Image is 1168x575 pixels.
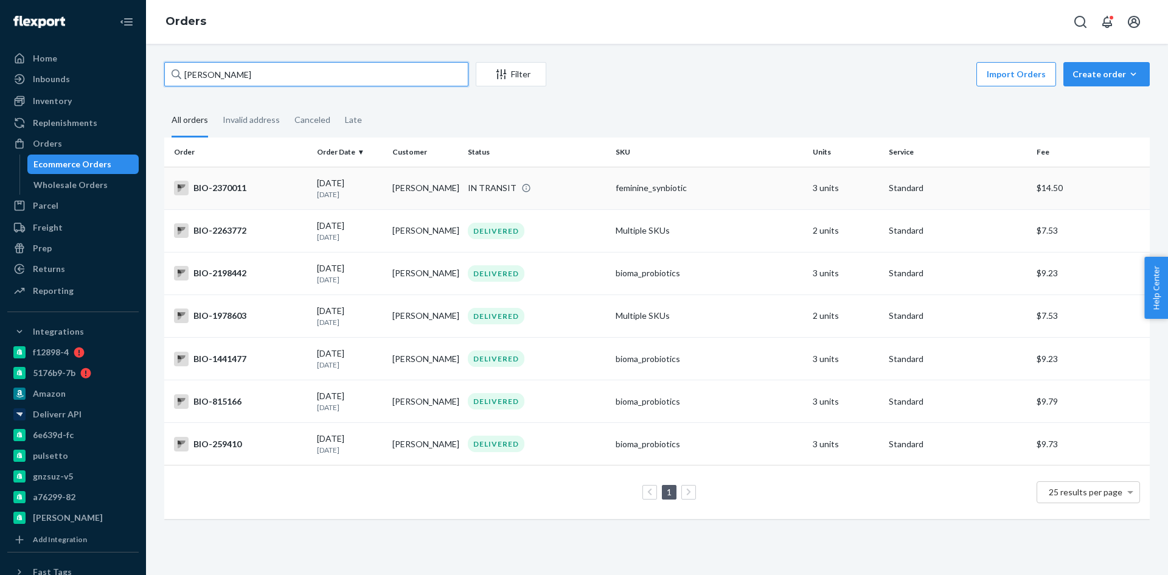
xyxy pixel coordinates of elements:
p: Standard [889,438,1027,450]
div: Parcel [33,200,58,212]
div: bioma_probiotics [616,396,803,408]
button: Create order [1063,62,1150,86]
a: Prep [7,239,139,258]
a: 6e639d-fc [7,425,139,445]
div: 6e639d-fc [33,429,74,441]
td: $9.23 [1032,252,1150,294]
button: Open notifications [1095,10,1119,34]
a: a76299-82 [7,487,139,507]
td: [PERSON_NAME] [388,423,463,465]
th: Order Date [312,138,388,167]
a: Add Integration [7,532,139,547]
div: Canceled [294,104,330,136]
div: [DATE] [317,177,383,200]
a: Returns [7,259,139,279]
td: 3 units [808,252,883,294]
div: BIO-2198442 [174,266,307,281]
td: 2 units [808,294,883,337]
div: a76299-82 [33,491,75,503]
a: Replenishments [7,113,139,133]
td: $9.23 [1032,338,1150,380]
th: Status [463,138,611,167]
div: [DATE] [317,220,383,242]
div: All orders [172,104,208,138]
div: BIO-259410 [174,437,307,451]
p: Standard [889,353,1027,365]
div: Ecommerce Orders [33,158,111,170]
div: DELIVERED [468,393,524,409]
th: Fee [1032,138,1150,167]
a: Ecommerce Orders [27,155,139,174]
a: Reporting [7,281,139,301]
p: [DATE] [317,402,383,413]
td: 3 units [808,380,883,423]
td: 2 units [808,209,883,252]
div: Inbounds [33,73,70,85]
div: BIO-2263772 [174,223,307,238]
p: Standard [889,182,1027,194]
div: DELIVERED [468,436,524,452]
div: IN TRANSIT [468,182,516,194]
a: pulsetto [7,446,139,465]
input: Search orders [164,62,468,86]
div: DELIVERED [468,265,524,282]
div: BIO-2370011 [174,181,307,195]
a: Deliverr API [7,405,139,424]
a: Orders [7,134,139,153]
td: 3 units [808,167,883,209]
div: bioma_probiotics [616,438,803,450]
p: Standard [889,225,1027,237]
ol: breadcrumbs [156,4,216,40]
td: [PERSON_NAME] [388,209,463,252]
a: Parcel [7,196,139,215]
td: $7.53 [1032,209,1150,252]
a: Amazon [7,384,139,403]
div: Replenishments [33,117,97,129]
a: gnzsuz-v5 [7,467,139,486]
div: [DATE] [317,433,383,455]
div: Amazon [33,388,66,400]
div: Returns [33,263,65,275]
td: Multiple SKUs [611,294,808,337]
div: Home [33,52,57,64]
div: bioma_probiotics [616,353,803,365]
div: Orders [33,138,62,150]
p: Standard [889,310,1027,322]
div: Inventory [33,95,72,107]
a: Home [7,49,139,68]
div: pulsetto [33,450,68,462]
img: Flexport logo [13,16,65,28]
a: Freight [7,218,139,237]
div: DELIVERED [468,308,524,324]
th: Units [808,138,883,167]
p: [DATE] [317,274,383,285]
p: [DATE] [317,189,383,200]
div: Late [345,104,362,136]
th: Order [164,138,312,167]
div: [PERSON_NAME] [33,512,103,524]
button: Help Center [1144,257,1168,319]
a: Inbounds [7,69,139,89]
div: Filter [476,68,546,80]
div: Invalid address [223,104,280,136]
div: Reporting [33,285,74,297]
div: feminine_synbiotic [616,182,803,194]
button: Close Navigation [114,10,139,34]
td: [PERSON_NAME] [388,252,463,294]
td: $9.79 [1032,380,1150,423]
div: Deliverr API [33,408,82,420]
button: Open Search Box [1068,10,1093,34]
div: Create order [1072,68,1141,80]
div: Customer [392,147,458,157]
button: Filter [476,62,546,86]
div: Freight [33,221,63,234]
button: Integrations [7,322,139,341]
div: Add Integration [33,534,87,545]
div: Wholesale Orders [33,179,108,191]
div: BIO-1441477 [174,352,307,366]
div: BIO-1978603 [174,308,307,323]
a: Wholesale Orders [27,175,139,195]
div: Integrations [33,326,84,338]
a: Orders [165,15,206,28]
